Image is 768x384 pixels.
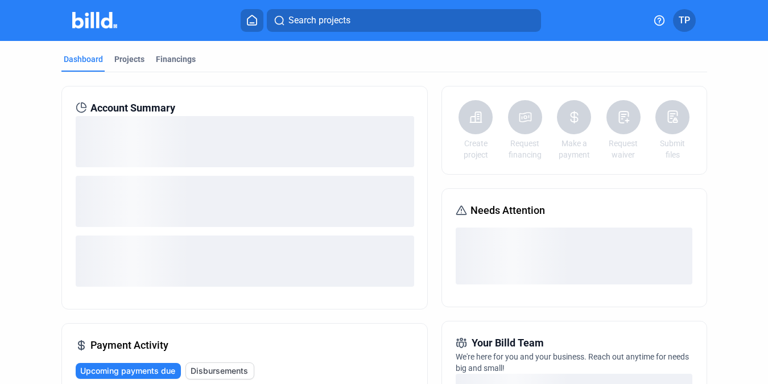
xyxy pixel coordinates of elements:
div: Projects [114,53,144,65]
div: Financings [156,53,196,65]
button: Upcoming payments due [76,363,181,379]
div: loading [76,176,414,227]
span: We're here for you and your business. Reach out anytime for needs big and small! [456,352,689,373]
button: Search projects [267,9,541,32]
div: Dashboard [64,53,103,65]
div: loading [76,236,414,287]
span: Search projects [288,14,350,27]
span: TP [679,14,690,27]
button: Disbursements [185,362,254,379]
span: Upcoming payments due [80,365,175,377]
span: Account Summary [90,100,175,116]
a: Create project [456,138,496,160]
a: Request financing [505,138,545,160]
a: Make a payment [554,138,594,160]
a: Request waiver [604,138,643,160]
div: loading [76,116,414,167]
a: Submit files [653,138,692,160]
span: Your Billd Team [472,335,544,351]
button: TP [673,9,696,32]
img: Billd Company Logo [72,12,117,28]
span: Needs Attention [470,203,545,218]
div: loading [456,228,692,284]
span: Disbursements [191,365,248,377]
span: Payment Activity [90,337,168,353]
